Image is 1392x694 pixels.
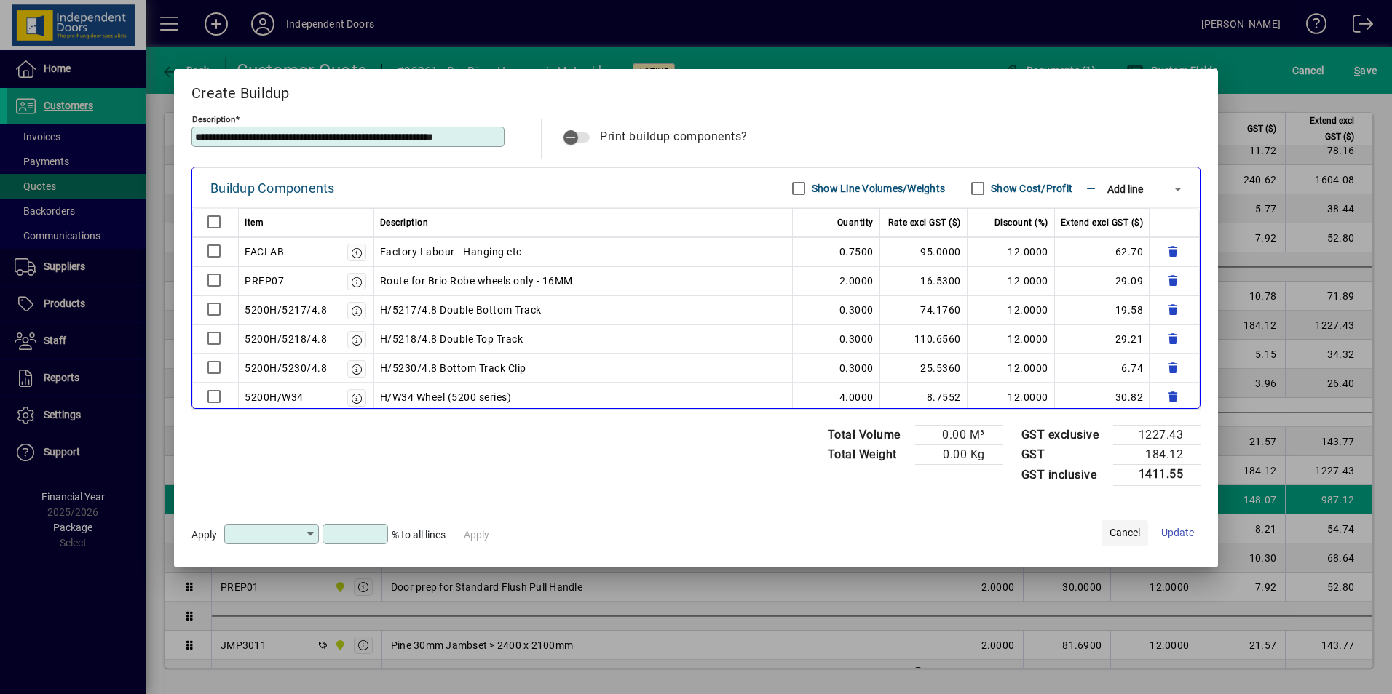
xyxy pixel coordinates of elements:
div: 110.6560 [886,330,961,348]
td: 62.70 [1055,237,1150,266]
span: Print buildup components? [600,129,748,143]
td: 12.0000 [968,354,1055,383]
span: % to all lines [392,529,446,541]
mat-label: Description [192,114,235,124]
td: GST [1014,445,1114,465]
span: Update [1161,525,1194,541]
span: Rate excl GST ($) [888,214,961,231]
td: 0.00 Kg [915,445,1003,465]
td: GST inclusive [1014,465,1114,485]
td: 12.0000 [968,237,1055,266]
td: 0.7500 [793,237,880,266]
td: Route for Brio Robe wheels only - 16MM [374,266,793,295]
div: 16.5300 [886,272,961,290]
td: 1411.55 [1113,465,1201,485]
td: 19.58 [1055,295,1150,324]
td: 6.74 [1055,354,1150,383]
td: 30.82 [1055,383,1150,412]
td: Factory Labour - Hanging etc [374,237,793,266]
span: Apply [191,529,217,541]
td: H/5217/4.8 Double Bottom Track [374,295,793,324]
td: H/W34 Wheel (5200 series) [374,383,793,412]
td: 0.3000 [793,324,880,354]
td: 29.09 [1055,266,1150,295]
td: 0.00 M³ [915,426,1003,445]
td: Total Weight [820,445,915,465]
div: 74.1760 [886,301,961,319]
button: Update [1154,520,1201,546]
div: 5200H/5230/4.8 [245,359,327,377]
span: Description [380,214,429,231]
div: 95.0000 [886,243,961,260]
span: Add line [1107,183,1143,195]
span: Cancel [1110,525,1140,541]
td: H/5218/4.8 Double Top Track [374,324,793,354]
td: 0.3000 [793,354,880,383]
div: 5200H/W34 [245,388,304,406]
div: Buildup Components [210,177,335,200]
span: Item [245,214,264,231]
span: Quantity [837,214,874,231]
label: Show Cost/Profit [988,181,1072,196]
td: Total Volume [820,426,915,445]
td: 29.21 [1055,324,1150,354]
td: 2.0000 [793,266,880,295]
td: 12.0000 [968,324,1055,354]
td: 12.0000 [968,266,1055,295]
td: 1227.43 [1113,426,1201,445]
td: H/5230/4.8 Bottom Track Clip [374,354,793,383]
td: 4.0000 [793,383,880,412]
div: 5200H/5217/4.8 [245,301,327,319]
td: 12.0000 [968,383,1055,412]
button: Cancel [1102,520,1148,546]
h2: Create Buildup [174,69,1218,111]
td: 12.0000 [968,295,1055,324]
td: GST exclusive [1014,426,1114,445]
span: Discount (%) [994,214,1048,231]
div: 8.7552 [886,388,961,406]
div: FACLAB [245,243,284,260]
div: PREP07 [245,272,284,290]
div: 25.5360 [886,359,961,377]
td: 184.12 [1113,445,1201,465]
div: 5200H/5218/4.8 [245,330,327,348]
label: Show Line Volumes/Weights [809,181,945,196]
td: 0.3000 [793,295,880,324]
span: Extend excl GST ($) [1061,214,1144,231]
